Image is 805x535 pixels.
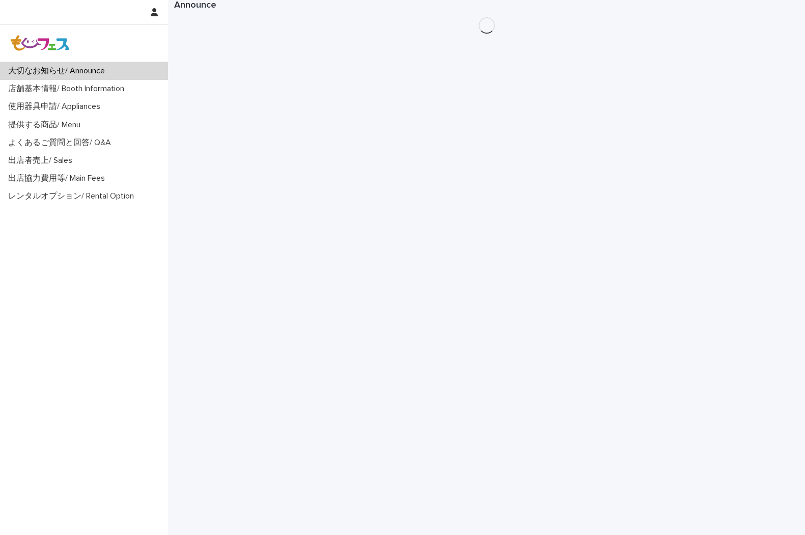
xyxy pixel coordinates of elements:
p: レンタルオプション/ Rental Option [4,191,142,201]
img: Z8gcrWHQVC4NX3Wf4olx [8,33,72,53]
p: 使用器具申請/ Appliances [4,102,108,111]
p: 大切なお知らせ/ Announce [4,66,113,76]
p: よくあるご質問と回答/ Q&A [4,138,119,148]
p: 提供する商品/ Menu [4,120,89,130]
p: 出店者売上/ Sales [4,156,80,165]
p: 店舗基本情報/ Booth Information [4,84,132,94]
p: 出店協力費用等/ Main Fees [4,174,113,183]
